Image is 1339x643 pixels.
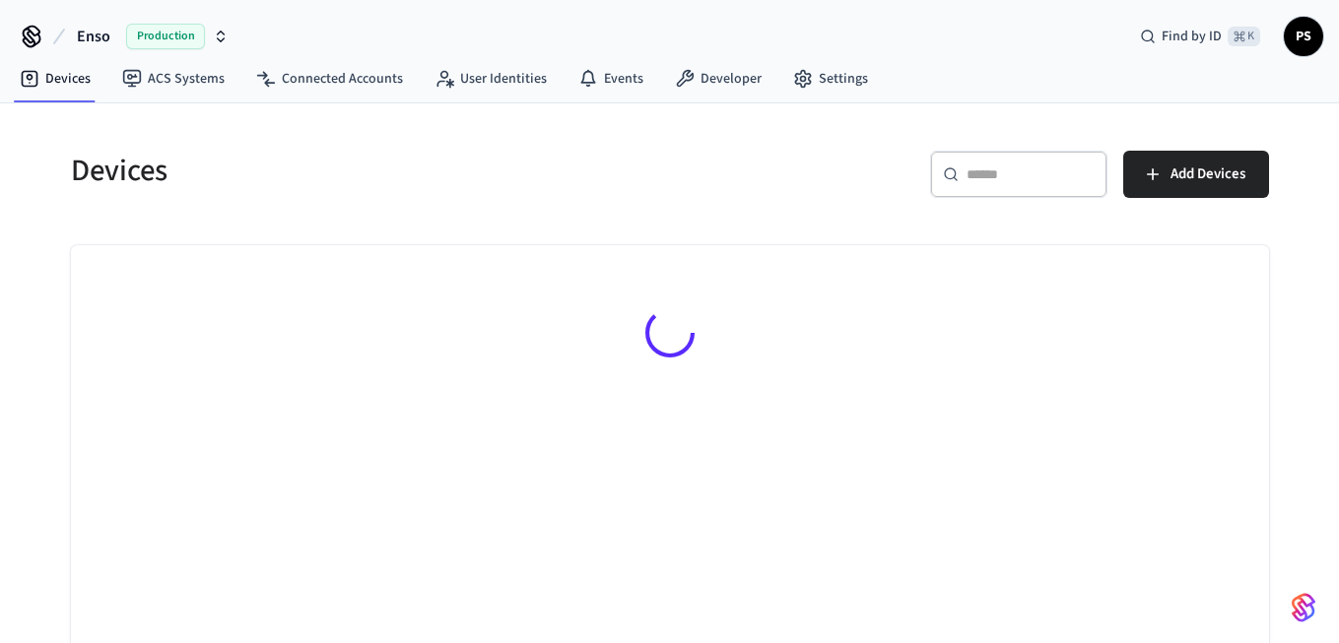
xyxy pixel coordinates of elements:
a: Devices [4,61,106,96]
a: Settings [777,61,884,96]
a: ACS Systems [106,61,240,96]
a: User Identities [419,61,563,96]
span: PS [1286,19,1321,54]
img: SeamLogoGradient.69752ec5.svg [1292,592,1315,623]
div: Find by ID⌘ K [1124,19,1276,54]
a: Developer [659,61,777,96]
a: Connected Accounts [240,61,419,96]
span: ⌘ K [1228,27,1260,46]
h5: Devices [71,151,658,191]
span: Enso [77,25,110,48]
span: Production [126,24,205,49]
button: Add Devices [1123,151,1269,198]
a: Events [563,61,659,96]
span: Add Devices [1171,161,1245,187]
span: Find by ID [1162,27,1222,46]
button: PS [1284,17,1323,56]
